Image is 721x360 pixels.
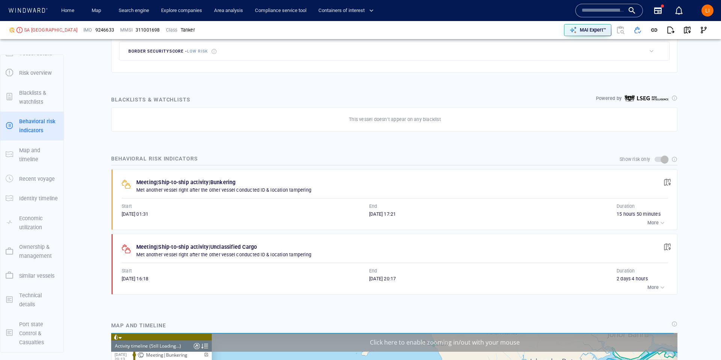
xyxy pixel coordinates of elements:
dl: [DATE] 04:42Anchored[GEOGRAPHIC_DATA] [3,104,101,125]
p: Met another vessel right after the other vessel conducted ID & location tampering [136,187,616,194]
span: [GEOGRAPHIC_DATA], 39 minutes [35,218,101,229]
div: 2 days 4 hours [617,275,668,282]
button: Similar vessels [0,266,63,286]
button: Risk overview [0,63,63,83]
p: Ownership & management [19,242,58,261]
p: Port state Control & Casualties [19,320,58,347]
span: With: (Service Vessel) [35,90,100,95]
span: Edit activity risk [91,206,98,210]
p: Map and timeline [19,146,58,164]
span: [GEOGRAPHIC_DATA], 9 minutes [35,148,101,159]
p: Start [122,203,132,210]
p: Ship-to-ship activity [158,242,208,251]
button: 7 days[DATE]-[DATE] [104,190,174,203]
button: Export report [662,22,679,38]
a: Recent voyage [0,175,63,182]
a: Mapbox logo [103,222,136,231]
span: Edit activity risk [91,57,98,62]
p: Class [166,27,178,33]
iframe: Chat [689,326,715,354]
button: Technical details [0,286,63,315]
span: Edit activity risk [91,168,98,172]
span: [DATE] 20:32 [3,205,23,214]
div: Toggle map information layers [547,27,558,38]
button: Create an AOI. [534,27,547,38]
dl: [DATE] 20:13Meeting|BunkeringWith:MT [PERSON_NAME](Tanker)[GEOGRAPHIC_DATA], 18 hours [3,14,101,51]
p: End [369,203,377,210]
span: [DATE] 20:13 [3,19,23,28]
span: SA OCEANIA [24,27,77,33]
p: Similar vessels [19,271,54,280]
button: More [646,282,668,293]
a: Map and timeline [0,151,63,158]
p: | [157,178,158,187]
a: Blacklists & watchlists [0,93,63,100]
a: Technical details [0,296,63,303]
div: ACE OSCAR [46,137,71,142]
button: Map [86,4,110,17]
span: 7 days [110,193,125,199]
p: Duration [617,268,635,274]
span: [DATE] 15:06 [3,168,23,177]
a: Map [89,4,107,17]
a: Risk overview [0,69,63,76]
button: Port state Control & Casualties [0,315,63,352]
span: Edit activity risk [91,83,98,88]
span: With: (Tanker) [35,174,101,186]
p: Ship-to-ship activity [158,178,208,187]
p: Powered by [596,95,621,102]
span: [DATE] 20:17 [369,276,396,281]
span: [GEOGRAPHIC_DATA], 2 days [35,69,97,75]
a: Vessel details [0,49,63,56]
dl: [DATE] 20:32Meeting|OtherWith:ACE STAR(Service Vessel)[GEOGRAPHIC_DATA], 39 minutes [3,200,101,232]
span: [GEOGRAPHIC_DATA], an hour [35,95,101,101]
span: 9246633 [95,27,114,33]
a: Compliance service tool [252,4,309,17]
span: With: (Tanker) [35,26,101,37]
p: Behavioral risk indicators [19,117,58,135]
a: Port state Control & Casualties [0,329,63,336]
span: MT [PERSON_NAME] [46,26,90,32]
span: [DATE] 01:04 [3,83,23,92]
button: Ownership & management [0,237,63,266]
span: border security score - [128,49,208,54]
button: Explore companies [158,4,205,17]
button: Economic utilization [0,209,63,237]
div: SA [GEOGRAPHIC_DATA] [24,27,77,33]
p: Risk overview [19,68,52,77]
span: With: (Service Vessel) [35,137,101,148]
p: Technical details [19,291,58,309]
p: Recent voyage [19,174,55,183]
a: Economic utilization [0,219,63,226]
dl: [DATE] 00:55Meeting|CommodityWith:[PERSON_NAME](Tanker)[GEOGRAPHIC_DATA], 2 days [3,51,101,78]
span: ACE STAR [46,90,67,95]
button: Get link [646,22,662,38]
button: Map and timeline [0,141,63,169]
p: More [647,219,659,226]
button: Recent voyage [0,169,63,189]
div: ACE STAR [46,212,67,218]
p: | [209,178,210,187]
div: (Still Loading...) [38,8,70,19]
button: Add to vessel list [629,22,646,38]
span: [PERSON_NAME] [46,64,82,69]
a: Improve this map [527,227,564,232]
span: With: (Tanker) [35,64,100,69]
p: Duration [617,203,635,210]
span: Meeting|Bunkering [35,168,76,173]
p: Meeting [136,178,157,187]
span: [GEOGRAPHIC_DATA], 18 hours [35,37,101,48]
div: 311001698 [136,27,160,33]
span: Meeting|Commodity [35,57,79,62]
div: MT DRAGON SATU [46,174,86,180]
div: 5km [104,210,129,218]
p: Met another vessel right after the other vessel conducted ID & location tampering [136,251,616,258]
button: LI [700,3,715,18]
div: Compliance Activities [83,8,89,19]
p: Unclassified Cargo [210,242,257,251]
button: MAI Expert™ [564,24,611,36]
div: High risk [17,27,23,33]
